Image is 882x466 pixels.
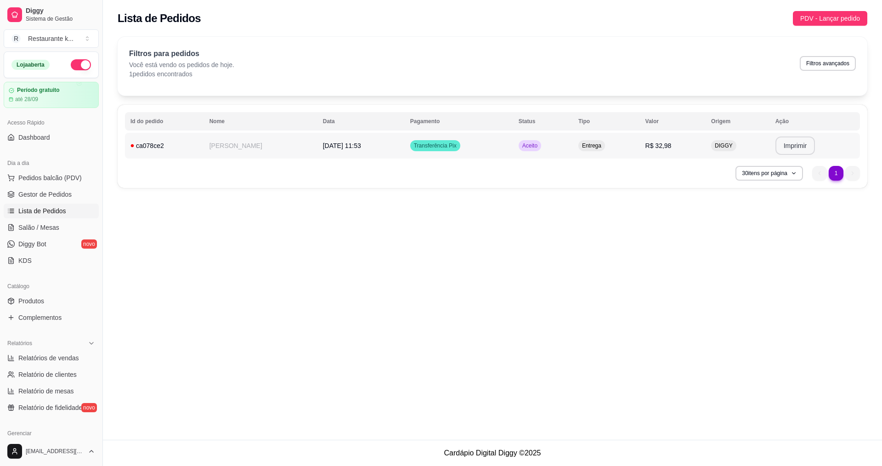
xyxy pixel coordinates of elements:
[4,310,99,325] a: Complementos
[11,34,21,43] span: R
[713,142,735,149] span: DIGGY
[18,239,46,249] span: Diggy Bot
[4,279,99,294] div: Catálogo
[18,206,66,216] span: Lista de Pedidos
[4,426,99,441] div: Gerenciar
[18,370,77,379] span: Relatório de clientes
[26,448,84,455] span: [EMAIL_ADDRESS][DOMAIN_NAME]
[129,69,234,79] p: 1 pedidos encontrados
[4,170,99,185] button: Pedidos balcão (PDV)
[513,112,573,131] th: Status
[4,367,99,382] a: Relatório de clientes
[412,142,458,149] span: Transferência Pix
[770,112,860,131] th: Ação
[405,112,513,131] th: Pagamento
[775,136,815,155] button: Imprimir
[735,166,803,181] button: 30itens por página
[26,7,95,15] span: Diggy
[4,156,99,170] div: Dia a dia
[18,353,79,363] span: Relatórios de vendas
[4,115,99,130] div: Acesso Rápido
[18,190,72,199] span: Gestor de Pedidos
[808,161,865,185] nav: pagination navigation
[18,403,82,412] span: Relatório de fidelidade
[18,173,82,182] span: Pedidos balcão (PDV)
[28,34,73,43] div: Restaurante k ...
[4,351,99,365] a: Relatórios de vendas
[4,384,99,398] a: Relatório de mesas
[125,112,204,131] th: Id do pedido
[829,166,843,181] li: pagination item 1 active
[4,237,99,251] a: Diggy Botnovo
[11,60,50,70] div: Loja aberta
[26,15,95,23] span: Sistema de Gestão
[580,142,603,149] span: Entrega
[18,296,44,306] span: Produtos
[7,340,32,347] span: Relatórios
[204,133,317,159] td: [PERSON_NAME]
[317,112,405,131] th: Data
[18,256,32,265] span: KDS
[118,11,201,26] h2: Lista de Pedidos
[4,4,99,26] a: DiggySistema de Gestão
[4,130,99,145] a: Dashboard
[18,313,62,322] span: Complementos
[520,142,539,149] span: Aceito
[130,141,198,150] div: ca078ce2
[800,56,856,71] button: Filtros avançados
[18,133,50,142] span: Dashboard
[4,253,99,268] a: KDS
[204,112,317,131] th: Nome
[793,11,867,26] button: PDV - Lançar pedido
[645,142,672,149] span: R$ 32,98
[15,96,38,103] article: até 28/09
[640,112,706,131] th: Valor
[4,400,99,415] a: Relatório de fidelidadenovo
[4,204,99,218] a: Lista de Pedidos
[573,112,640,131] th: Tipo
[706,112,770,131] th: Origem
[71,59,91,70] button: Alterar Status
[4,440,99,462] button: [EMAIL_ADDRESS][DOMAIN_NAME]
[17,87,60,94] article: Período gratuito
[103,440,882,466] footer: Cardápio Digital Diggy © 2025
[800,13,860,23] span: PDV - Lançar pedido
[129,48,234,59] p: Filtros para pedidos
[4,220,99,235] a: Salão / Mesas
[4,29,99,48] button: Select a team
[129,60,234,69] p: Você está vendo os pedidos de hoje.
[18,223,59,232] span: Salão / Mesas
[4,187,99,202] a: Gestor de Pedidos
[323,142,361,149] span: [DATE] 11:53
[4,82,99,108] a: Período gratuitoaté 28/09
[4,294,99,308] a: Produtos
[18,386,74,396] span: Relatório de mesas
